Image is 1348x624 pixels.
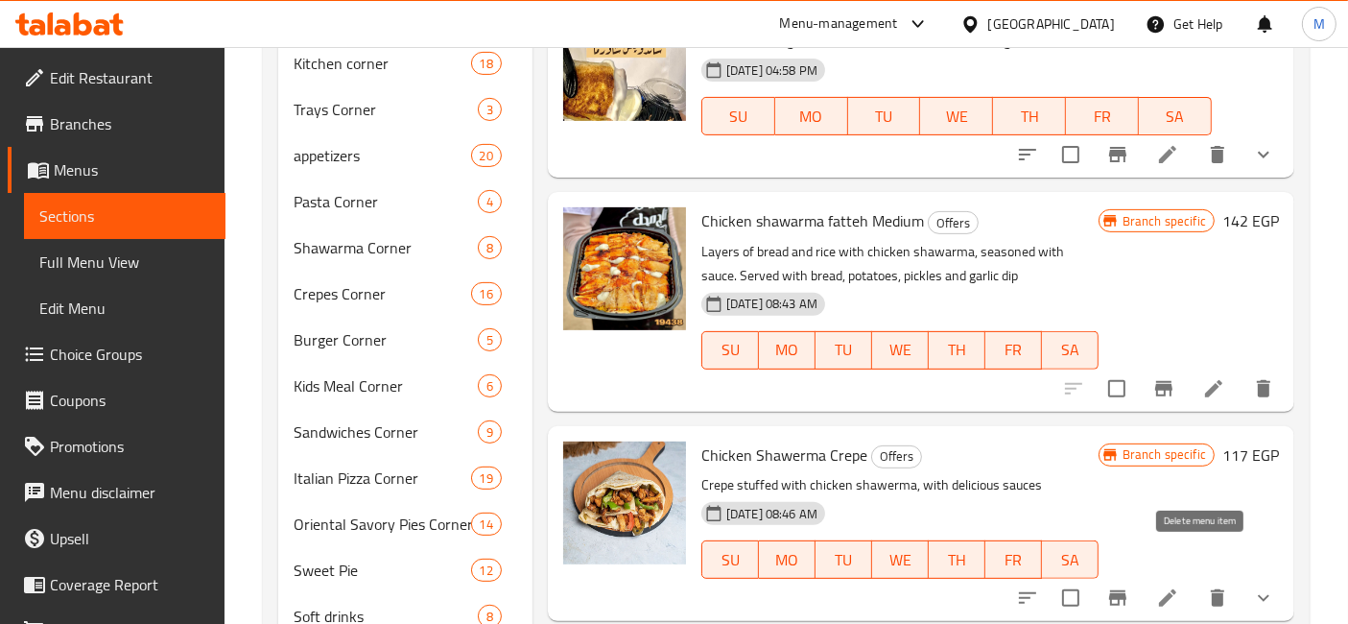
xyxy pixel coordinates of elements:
[1051,134,1091,175] span: Select to update
[993,97,1066,135] button: TH
[472,55,501,73] span: 18
[701,240,1099,288] p: Layers of bread and rice with chicken shawarma, seasoned with sauce. Served with bread, potatoes,...
[24,285,225,331] a: Edit Menu
[1147,103,1204,131] span: SA
[278,501,532,547] div: Oriental Savory Pies Corner14
[985,331,1042,370] button: FR
[294,190,478,213] div: Pasta Corner
[1050,546,1091,574] span: SA
[936,336,978,364] span: TH
[24,193,225,239] a: Sections
[1042,540,1099,579] button: SA
[1097,369,1137,409] span: Select to update
[294,374,478,397] div: Kids Meal Corner
[1194,132,1241,178] button: delete
[1241,132,1287,178] button: show more
[8,147,225,193] a: Menus
[479,101,501,119] span: 3
[719,505,825,523] span: [DATE] 08:46 AM
[780,12,898,36] div: Menu-management
[8,377,225,423] a: Coupons
[294,144,470,167] span: appetizers
[775,97,848,135] button: MO
[1139,97,1212,135] button: SA
[294,467,470,490] span: Italian Pizza Corner
[1115,212,1214,230] span: Branch specific
[479,423,501,442] span: 9
[993,546,1034,574] span: FR
[928,211,979,234] div: Offers
[929,331,985,370] button: TH
[871,445,922,468] div: Offers
[472,147,501,165] span: 20
[39,204,210,228] span: Sections
[278,363,532,409] div: Kids Meal Corner6
[294,513,470,536] span: Oriental Savory Pies Corner
[767,546,808,574] span: MO
[39,251,210,274] span: Full Menu View
[50,527,210,550] span: Upsell
[1051,578,1091,618] span: Select to update
[759,331,816,370] button: MO
[1042,331,1099,370] button: SA
[1202,377,1225,400] a: Edit menu item
[1095,132,1141,178] button: Branch-specific-item
[767,336,808,364] span: MO
[8,101,225,147] a: Branches
[1222,207,1279,234] h6: 142 EGP
[294,52,470,75] span: Kitchen corner
[848,97,921,135] button: TU
[8,516,225,562] a: Upsell
[471,467,502,490] div: items
[929,212,978,234] span: Offers
[880,546,921,574] span: WE
[1156,143,1179,166] a: Edit menu item
[50,573,210,596] span: Coverage Report
[710,546,751,574] span: SU
[39,297,210,320] span: Edit Menu
[985,540,1042,579] button: FR
[1005,575,1051,621] button: sort-choices
[701,540,759,579] button: SU
[54,158,210,181] span: Menus
[8,469,225,516] a: Menu disclaimer
[472,516,501,534] span: 14
[50,112,210,135] span: Branches
[563,207,686,330] img: Chicken shawarma fatteh Medium
[50,435,210,458] span: Promotions
[50,343,210,366] span: Choice Groups
[294,328,478,351] div: Burger Corner
[710,103,768,131] span: SU
[294,98,478,121] span: Trays Corner
[278,317,532,363] div: Burger Corner5
[294,282,470,305] span: Crepes Corner
[1252,143,1275,166] svg: Show Choices
[8,423,225,469] a: Promotions
[479,239,501,257] span: 8
[993,336,1034,364] span: FR
[8,331,225,377] a: Choice Groups
[719,295,825,313] span: [DATE] 08:43 AM
[8,562,225,608] a: Coverage Report
[1313,13,1325,35] span: M
[1141,366,1187,412] button: Branch-specific-item
[872,331,929,370] button: WE
[278,179,532,225] div: Pasta Corner4
[701,97,775,135] button: SU
[701,206,924,235] span: Chicken shawarma fatteh Medium
[24,239,225,285] a: Full Menu View
[783,103,840,131] span: MO
[701,441,867,469] span: Chicken Shawerma Crepe
[471,559,502,582] div: items
[472,285,501,303] span: 16
[1050,336,1091,364] span: SA
[294,559,470,582] div: Sweet Pie
[278,455,532,501] div: Italian Pizza Corner19
[1066,97,1139,135] button: FR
